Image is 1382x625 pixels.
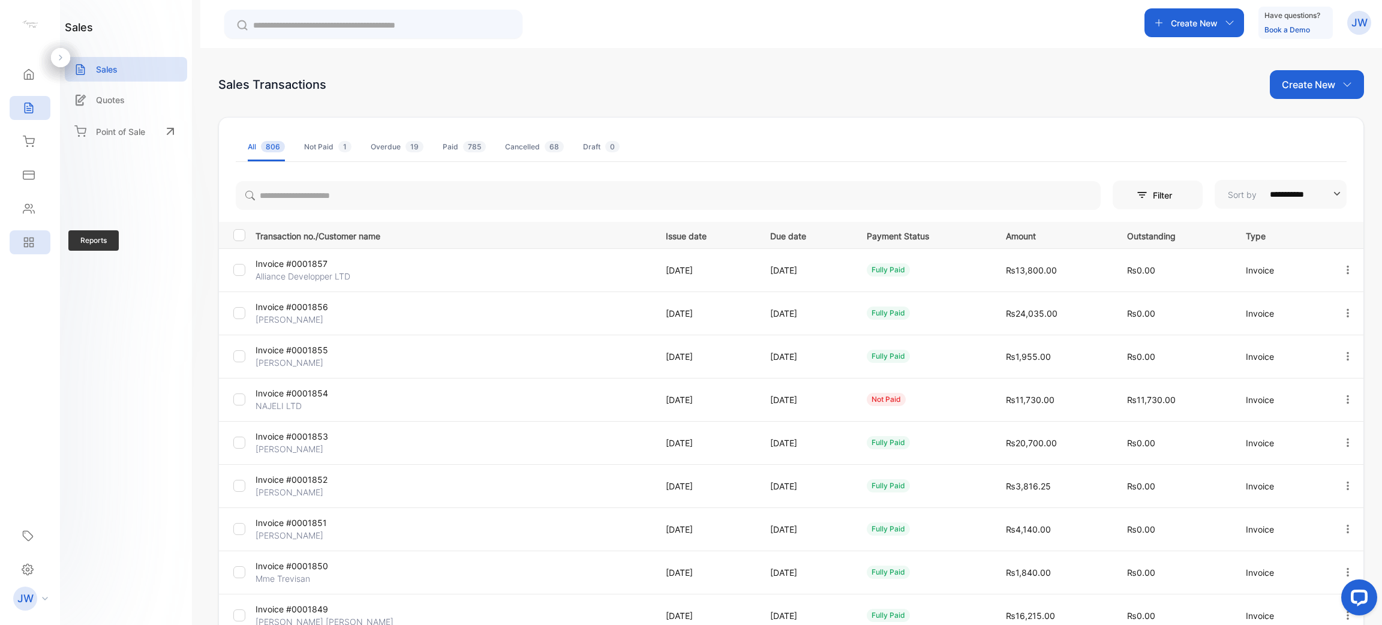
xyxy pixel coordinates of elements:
[770,350,842,363] p: [DATE]
[1264,25,1310,34] a: Book a Demo
[867,609,910,622] div: fully paid
[1246,609,1317,622] p: Invoice
[1246,264,1317,277] p: Invoice
[256,572,387,585] p: Mme Trevisan
[1246,480,1317,492] p: Invoice
[1246,566,1317,579] p: Invoice
[666,523,746,536] p: [DATE]
[1113,181,1203,209] button: Filter
[256,560,387,572] p: Invoice #0001850
[770,264,842,277] p: [DATE]
[1127,395,1176,405] span: ₨11,730.00
[770,227,842,242] p: Due date
[443,142,486,152] div: Paid
[1127,438,1155,448] span: ₨0.00
[256,430,387,443] p: Invoice #0001853
[256,516,387,529] p: Invoice #0001851
[605,141,620,152] span: 0
[1127,524,1155,534] span: ₨0.00
[261,141,285,152] span: 806
[1228,188,1257,201] p: Sort by
[256,399,387,412] p: NAJELI LTD
[867,307,910,320] div: fully paid
[1246,523,1317,536] p: Invoice
[867,227,981,242] p: Payment Status
[65,19,93,35] h1: sales
[1153,189,1179,202] p: Filter
[1246,227,1317,242] p: Type
[1332,575,1382,625] iframe: LiveChat chat widget
[96,125,145,138] p: Point of Sale
[1127,351,1155,362] span: ₨0.00
[867,393,906,406] div: not paid
[1282,77,1335,92] p: Create New
[256,313,387,326] p: [PERSON_NAME]
[867,522,910,536] div: fully paid
[256,270,387,283] p: Alliance Developper LTD
[1127,481,1155,491] span: ₨0.00
[666,393,746,406] p: [DATE]
[256,443,387,455] p: [PERSON_NAME]
[1127,265,1155,275] span: ₨0.00
[1215,180,1347,209] button: Sort by
[1006,524,1051,534] span: ₨4,140.00
[1264,10,1320,22] p: Have questions?
[256,301,387,313] p: Invoice #0001856
[770,480,842,492] p: [DATE]
[1006,351,1051,362] span: ₨1,955.00
[256,486,387,498] p: [PERSON_NAME]
[666,437,746,449] p: [DATE]
[1270,70,1364,99] button: Create New
[1246,437,1317,449] p: Invoice
[1006,308,1057,318] span: ₨24,035.00
[256,473,387,486] p: Invoice #0001852
[770,609,842,622] p: [DATE]
[1351,15,1368,31] p: JW
[1127,611,1155,621] span: ₨0.00
[770,437,842,449] p: [DATE]
[583,142,620,152] div: Draft
[17,591,34,606] p: JW
[1006,265,1057,275] span: ₨13,800.00
[96,94,125,106] p: Quotes
[1347,8,1371,37] button: JW
[65,88,187,112] a: Quotes
[1144,8,1244,37] button: Create New
[1246,350,1317,363] p: Invoice
[1127,567,1155,578] span: ₨0.00
[256,603,387,615] p: Invoice #0001849
[1127,227,1221,242] p: Outstanding
[1006,227,1103,242] p: Amount
[867,566,910,579] div: fully paid
[218,76,326,94] div: Sales Transactions
[256,227,651,242] p: Transaction no./Customer name
[666,350,746,363] p: [DATE]
[545,141,564,152] span: 68
[666,264,746,277] p: [DATE]
[248,142,285,152] div: All
[1006,481,1051,491] span: ₨3,816.25
[304,142,351,152] div: Not Paid
[338,141,351,152] span: 1
[867,479,910,492] div: fully paid
[770,307,842,320] p: [DATE]
[256,387,387,399] p: Invoice #0001854
[666,609,746,622] p: [DATE]
[371,142,423,152] div: Overdue
[666,307,746,320] p: [DATE]
[666,480,746,492] p: [DATE]
[1171,17,1218,29] p: Create New
[463,141,486,152] span: 785
[256,257,387,270] p: Invoice #0001857
[1006,567,1051,578] span: ₨1,840.00
[65,118,187,145] a: Point of Sale
[96,63,118,76] p: Sales
[770,523,842,536] p: [DATE]
[256,356,387,369] p: [PERSON_NAME]
[1127,308,1155,318] span: ₨0.00
[505,142,564,152] div: Cancelled
[1006,395,1054,405] span: ₨11,730.00
[65,57,187,82] a: Sales
[256,344,387,356] p: Invoice #0001855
